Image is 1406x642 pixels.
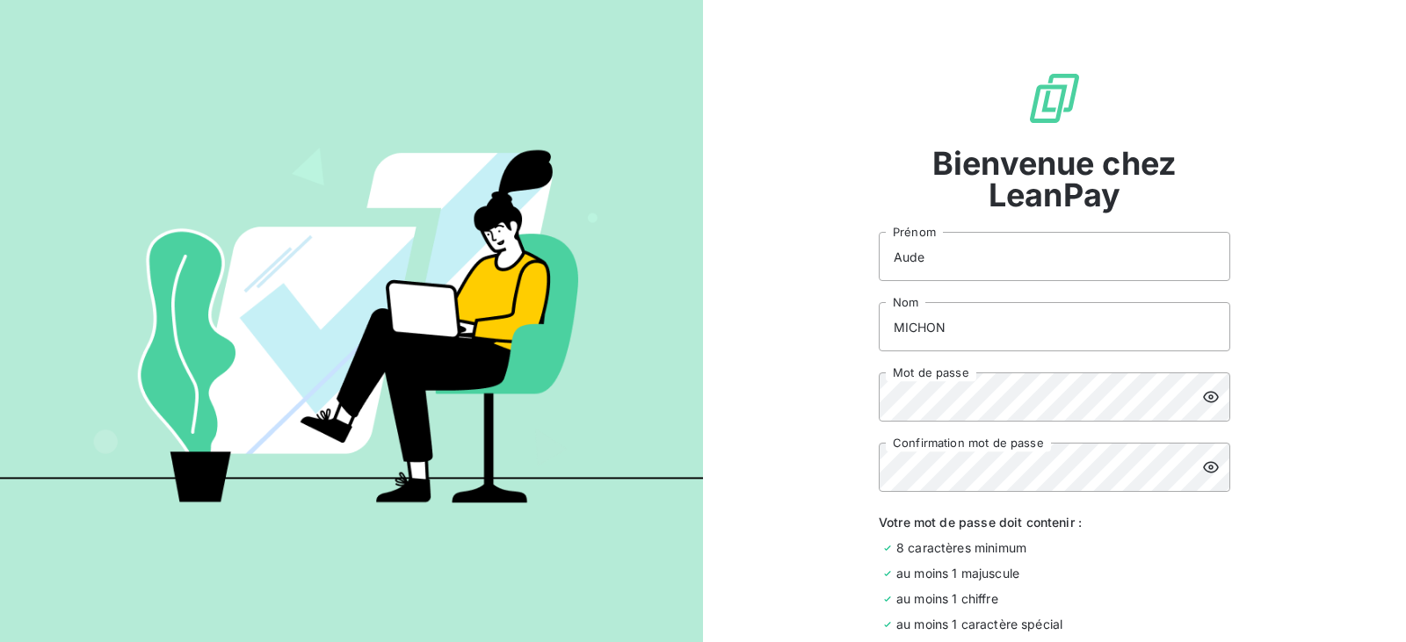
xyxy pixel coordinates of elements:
span: Votre mot de passe doit contenir : [879,513,1230,531]
span: au moins 1 caractère spécial [896,615,1062,633]
input: placeholder [879,232,1230,281]
span: au moins 1 chiffre [896,589,998,608]
img: logo sigle [1026,70,1083,126]
input: placeholder [879,302,1230,351]
span: Bienvenue chez LeanPay [879,148,1230,211]
span: au moins 1 majuscule [896,564,1019,582]
span: 8 caractères minimum [896,538,1026,557]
